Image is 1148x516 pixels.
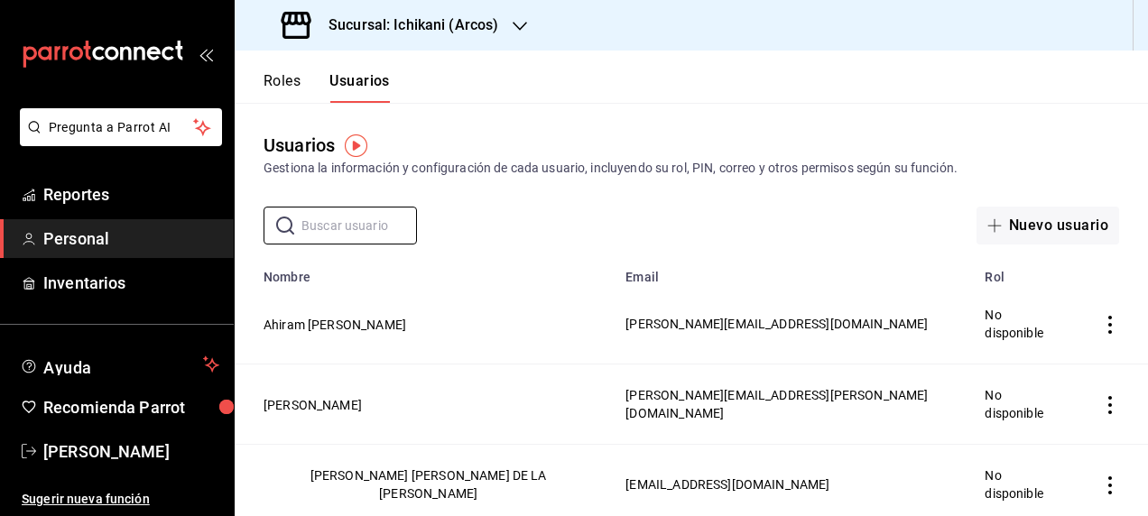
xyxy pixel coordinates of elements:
th: Email [615,259,974,284]
span: Pregunta a Parrot AI [49,118,194,137]
input: Buscar usuario [301,207,417,244]
span: [PERSON_NAME][EMAIL_ADDRESS][PERSON_NAME][DOMAIN_NAME] [625,388,928,420]
span: Sugerir nueva función [22,490,219,509]
th: Rol [974,259,1079,284]
button: [PERSON_NAME] [264,396,362,414]
span: Recomienda Parrot [43,395,219,419]
span: [PERSON_NAME] [43,439,219,464]
th: Nombre [235,259,615,284]
button: Roles [264,72,301,103]
span: [EMAIL_ADDRESS][DOMAIN_NAME] [625,477,829,492]
span: Ayuda [43,354,196,375]
div: navigation tabs [264,72,390,103]
button: actions [1101,316,1119,334]
button: open_drawer_menu [199,47,213,61]
button: Ahiram [PERSON_NAME] [264,316,406,334]
h3: Sucursal: Ichikani (Arcos) [314,14,498,36]
button: Nuevo usuario [977,207,1119,244]
td: No disponible [974,284,1079,364]
a: Pregunta a Parrot AI [13,131,222,150]
span: Inventarios [43,271,219,295]
span: [PERSON_NAME][EMAIL_ADDRESS][DOMAIN_NAME] [625,317,928,331]
td: No disponible [974,364,1079,445]
div: Usuarios [264,132,335,159]
button: actions [1101,396,1119,414]
button: Usuarios [329,72,390,103]
button: [PERSON_NAME] [PERSON_NAME] DE LA [PERSON_NAME] [264,466,593,502]
button: Pregunta a Parrot AI [20,108,222,146]
div: Gestiona la información y configuración de cada usuario, incluyendo su rol, PIN, correo y otros p... [264,159,1119,178]
span: Personal [43,226,219,251]
img: Tooltip marker [345,134,367,157]
button: actions [1101,476,1119,494]
span: Reportes [43,182,219,207]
